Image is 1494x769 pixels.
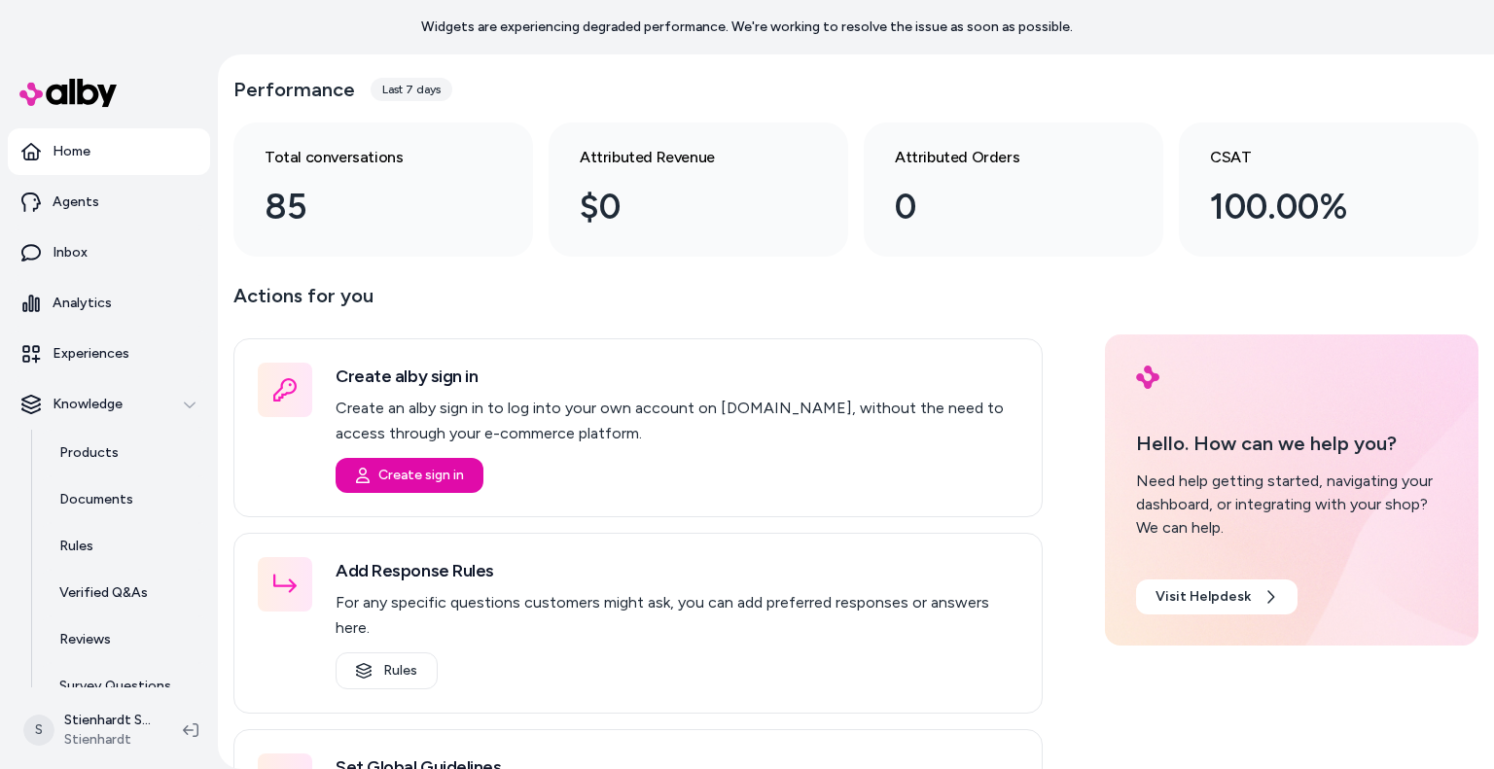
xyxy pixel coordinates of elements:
[1136,366,1159,389] img: alby Logo
[64,711,152,730] p: Stienhardt Shopify
[1210,146,1416,169] h3: CSAT
[8,179,210,226] a: Agents
[8,229,210,276] a: Inbox
[421,17,1073,37] p: Widgets are experiencing degraded performance. We're working to resolve the issue as soon as poss...
[1136,579,1298,614] a: Visit Helpdesk
[1136,429,1447,458] p: Hello. How can we help you?
[1179,122,1478,257] a: CSAT 100.00%
[336,458,483,493] button: Create sign in
[12,699,167,761] button: SStienhardt ShopifyStienhardt
[59,443,119,463] p: Products
[233,280,1043,327] p: Actions for you
[864,122,1163,257] a: Attributed Orders 0
[8,280,210,327] a: Analytics
[336,396,1018,446] p: Create an alby sign in to log into your own account on [DOMAIN_NAME], without the need to access ...
[265,146,471,169] h3: Total conversations
[23,715,54,746] span: S
[53,344,129,364] p: Experiences
[580,146,786,169] h3: Attributed Revenue
[40,570,210,616] a: Verified Q&As
[59,583,148,603] p: Verified Q&As
[895,181,1101,233] div: 0
[371,78,452,101] div: Last 7 days
[895,146,1101,169] h3: Attributed Orders
[53,243,88,262] p: Inbox
[59,630,111,649] p: Reviews
[336,652,438,689] a: Rules
[8,331,210,377] a: Experiences
[40,430,210,476] a: Products
[233,122,533,257] a: Total conversations 85
[53,142,90,161] p: Home
[40,663,210,710] a: Survey Questions
[580,181,786,233] div: $0
[549,122,848,257] a: Attributed Revenue $0
[40,476,210,523] a: Documents
[336,363,1018,390] h3: Create alby sign in
[233,76,355,103] h3: Performance
[1136,470,1447,540] div: Need help getting started, navigating your dashboard, or integrating with your shop? We can help.
[19,79,117,107] img: alby Logo
[59,490,133,509] p: Documents
[336,590,1018,641] p: For any specific questions customers might ask, you can add preferred responses or answers here.
[53,192,99,212] p: Agents
[59,537,93,556] p: Rules
[8,128,210,175] a: Home
[59,677,171,696] p: Survey Questions
[40,523,210,570] a: Rules
[53,395,123,414] p: Knowledge
[53,294,112,313] p: Analytics
[336,557,1018,584] h3: Add Response Rules
[1210,181,1416,233] div: 100.00%
[64,730,152,750] span: Stienhardt
[8,381,210,428] button: Knowledge
[265,181,471,233] div: 85
[40,616,210,663] a: Reviews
